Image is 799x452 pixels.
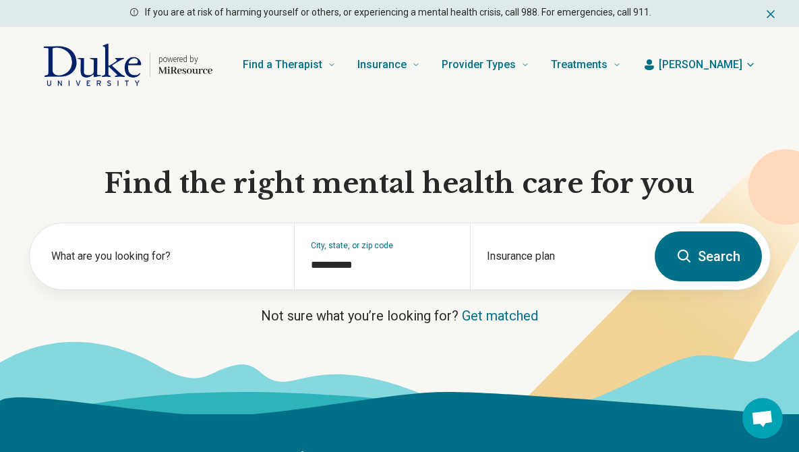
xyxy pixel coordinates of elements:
button: Dismiss [764,5,777,22]
p: powered by [158,54,212,65]
a: Insurance [357,38,420,92]
a: Provider Types [442,38,529,92]
span: Treatments [551,55,608,74]
a: Find a Therapist [243,38,336,92]
h1: Find the right mental health care for you [29,166,771,201]
button: Search [655,231,762,281]
div: Open chat [742,398,783,439]
span: Provider Types [442,55,516,74]
a: Get matched [462,308,538,324]
span: Insurance [357,55,407,74]
label: What are you looking for? [51,248,278,264]
a: Treatments [551,38,621,92]
button: [PERSON_NAME] [643,57,756,73]
p: Not sure what you’re looking for? [29,306,771,325]
p: If you are at risk of harming yourself or others, or experiencing a mental health crisis, call 98... [145,5,651,20]
span: [PERSON_NAME] [659,57,742,73]
span: Find a Therapist [243,55,322,74]
a: Home page [43,43,212,86]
